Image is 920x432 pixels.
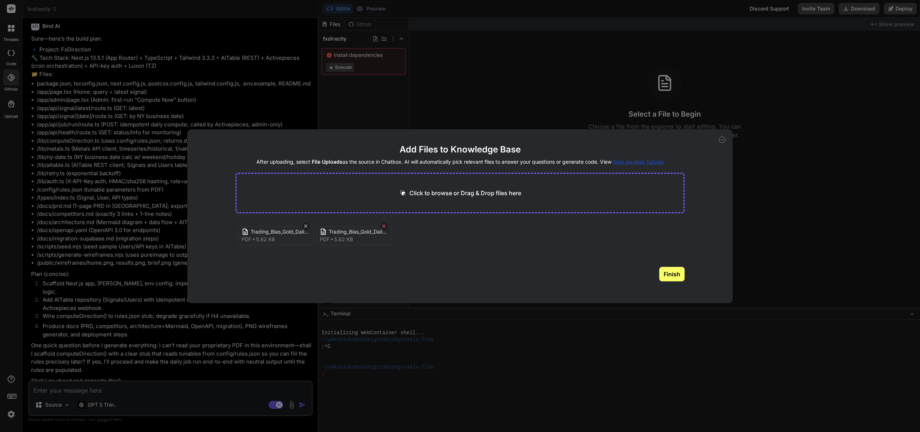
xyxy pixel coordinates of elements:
[312,159,342,165] span: File Uploads
[659,267,685,281] button: Finish
[242,236,251,243] span: pdf
[613,159,664,165] span: Step-by-step Tutorial
[320,236,329,243] span: pdf
[329,228,387,236] span: Trading_Bias_Gold_Daily_and_H4_1
[256,236,275,243] span: 5.82 KB
[235,144,685,155] h2: Add Files to Knowledge Base
[235,158,685,165] h4: After uploading, select as the source in Chatbox. AI will automatically pick relevant files to an...
[409,189,521,197] p: Click to browse or Drag & Drop files here
[251,228,308,236] span: Trading_Bias_Gold_Daily_and_H4
[334,236,353,243] span: 5.82 KB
